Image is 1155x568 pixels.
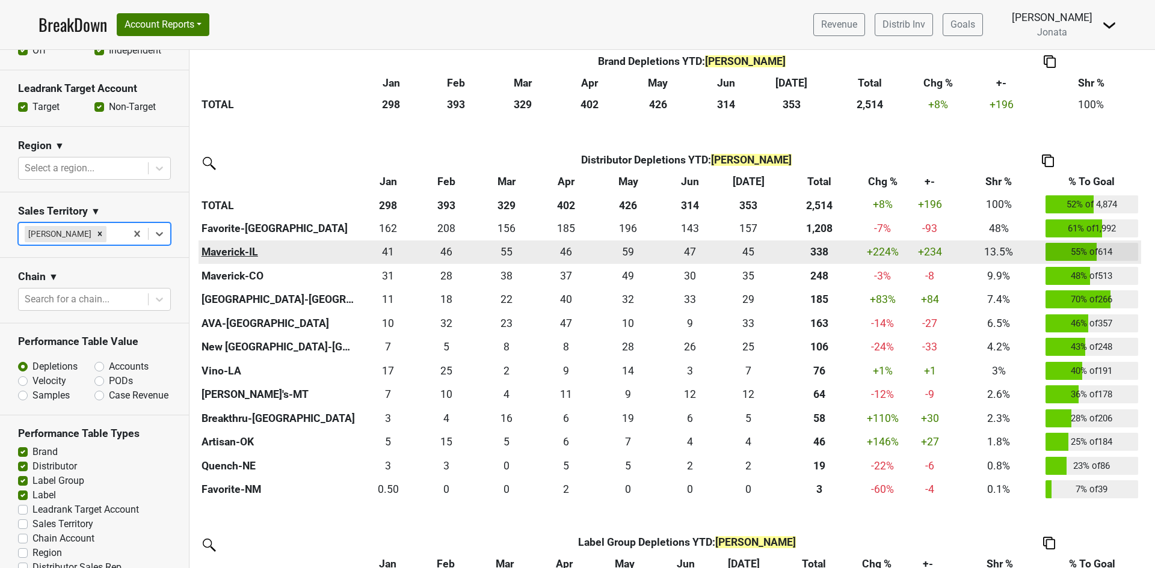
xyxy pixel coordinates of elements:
div: 3 [664,363,716,379]
div: 10 [420,386,473,402]
div: 8 [540,339,593,355]
div: 3 [362,411,414,426]
td: 15.665 [476,406,537,430]
td: 33.166 [661,288,719,312]
td: 11.6 [719,383,777,407]
div: 33 [722,316,775,331]
div: 157 [722,221,775,236]
div: 2 [479,363,534,379]
div: 6 [664,411,716,426]
th: 393 [423,93,488,115]
td: 5.083 [417,335,476,359]
th: 329 [488,93,556,115]
td: 143.417 [661,216,719,240]
td: 4.2% [955,335,1043,359]
td: 9.9% [955,264,1043,288]
td: 58.668 [596,240,661,264]
td: 6.92 [359,383,417,407]
td: +110 % [861,406,905,430]
div: 248 [781,268,858,284]
td: 33.08 [719,311,777,335]
th: Brand Depletions YTD : [423,50,959,72]
div: 11 [362,292,414,307]
div: 18 [420,292,473,307]
div: 55 [479,244,534,260]
div: 76 [781,363,858,379]
th: 298 [359,93,423,115]
td: 13.5 [596,359,661,383]
th: 402 [537,193,596,217]
td: 4.41 [719,430,777,454]
th: 402 [557,93,622,115]
th: 353 [759,93,824,115]
div: 17 [362,363,414,379]
div: -8 [908,268,952,284]
td: 38 [476,264,537,288]
th: 58.082 [778,406,861,430]
span: +196 [990,98,1014,110]
div: 14 [599,363,658,379]
th: Shr %: activate to sort column ascending [1043,72,1139,93]
th: 314 [694,93,759,115]
th: 353 [719,193,777,217]
div: 46 [540,244,593,260]
td: 185.334 [537,216,596,240]
div: 338 [781,244,858,260]
div: 47 [664,244,716,260]
th: 248.170 [778,264,861,288]
td: 6.999 [359,335,417,359]
td: 14.58 [417,430,476,454]
td: -14 % [861,311,905,335]
td: 7.749 [476,335,537,359]
label: Target [32,100,60,114]
span: +8% [873,198,893,210]
td: 100% [1043,93,1139,115]
th: 1207.591 [778,216,861,240]
td: 6.5% [955,311,1043,335]
div: 7 [722,363,775,379]
span: +196 [918,198,942,210]
div: 162 [362,221,414,236]
td: 36.75 [537,264,596,288]
th: Breakthru-[GEOGRAPHIC_DATA] [199,406,359,430]
th: Jul: activate to sort column ascending [719,171,777,193]
div: 7 [362,386,414,402]
td: 7.4% [955,288,1043,312]
th: &nbsp;: activate to sort column ascending [199,72,359,93]
a: Revenue [813,13,865,36]
div: 25 [420,363,473,379]
th: 298 [359,193,417,217]
div: 38 [479,268,534,284]
td: 2 [476,359,537,383]
label: Velocity [32,374,66,388]
label: Non-Target [109,100,156,114]
td: 12.17 [661,383,719,407]
div: 59 [599,244,658,260]
div: 9 [540,363,593,379]
td: 7.501 [537,335,596,359]
div: 8 [479,339,534,355]
div: 64 [781,386,858,402]
div: 5 [420,339,473,355]
th: Mar: activate to sort column ascending [488,72,556,93]
td: 5.08 [359,430,417,454]
label: Label [32,488,56,502]
div: 28 [420,268,473,284]
div: 23 [479,316,534,331]
div: 30 [664,268,716,284]
td: 9.59 [596,311,661,335]
span: [PERSON_NAME] [705,55,786,67]
td: 3.5 [661,430,719,454]
a: Goals [943,13,983,36]
th: Favorite-[GEOGRAPHIC_DATA] [199,216,359,240]
th: Apr: activate to sort column ascending [557,72,622,93]
th: Feb: activate to sort column ascending [423,72,488,93]
div: 12 [722,386,775,402]
label: Region [32,546,62,560]
label: Distributor [32,459,77,474]
div: 208 [420,221,473,236]
th: Total: activate to sort column ascending [824,72,916,93]
th: Maverick-IL [199,240,359,264]
td: 2.6% [955,383,1043,407]
div: [PERSON_NAME] [1012,10,1092,25]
